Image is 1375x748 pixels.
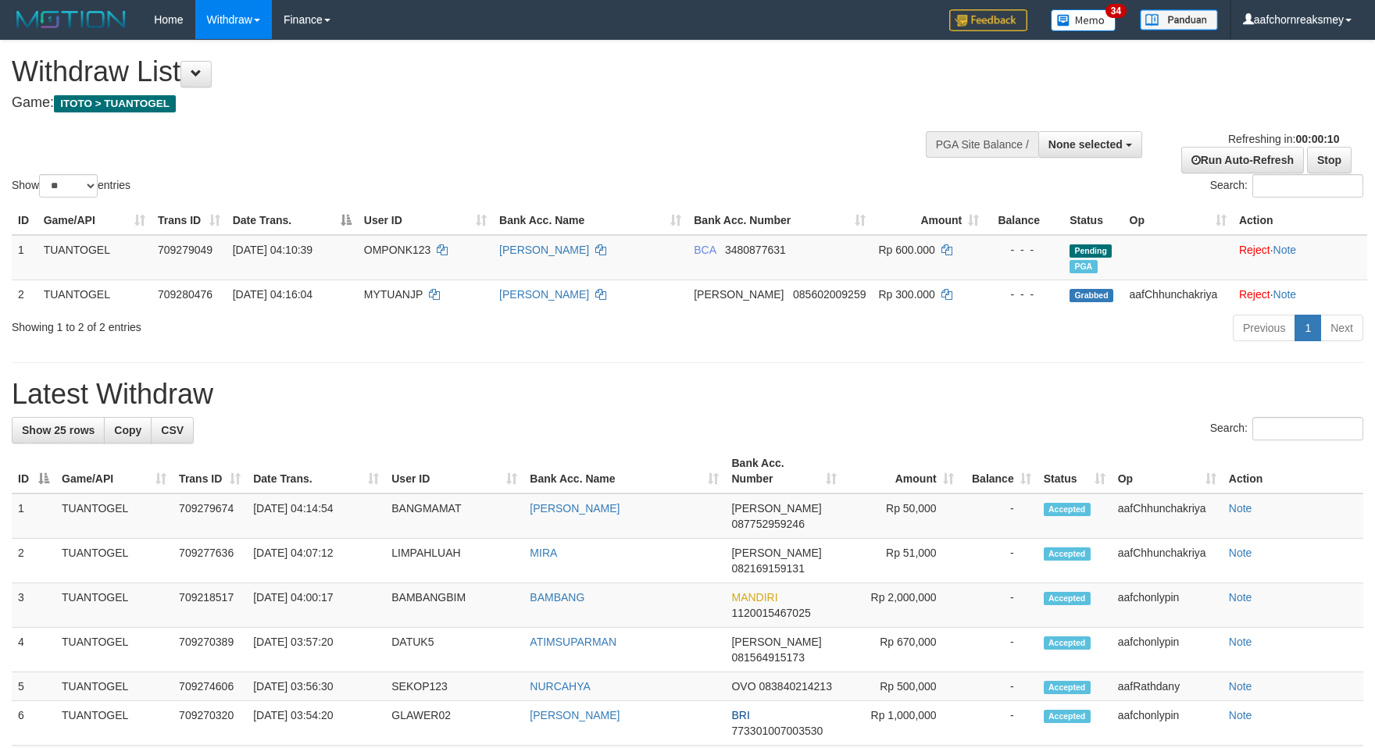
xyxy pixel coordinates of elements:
[1229,591,1252,604] a: Note
[385,628,523,672] td: DATUK5
[173,539,247,583] td: 709277636
[12,313,561,335] div: Showing 1 to 2 of 2 entries
[960,672,1037,701] td: -
[731,518,804,530] span: Copy 087752959246 to clipboard
[759,680,832,693] span: Copy 083840214213 to clipboard
[499,244,589,256] a: [PERSON_NAME]
[687,206,872,235] th: Bank Acc. Number: activate to sort column ascending
[173,583,247,628] td: 709218517
[55,672,173,701] td: TUANTOGEL
[12,235,37,280] td: 1
[1044,503,1091,516] span: Accepted
[530,680,591,693] a: NURCAHYA
[12,701,55,746] td: 6
[12,56,901,87] h1: Withdraw List
[1044,710,1091,723] span: Accepted
[1140,9,1218,30] img: panduan.png
[1210,174,1363,198] label: Search:
[1320,315,1363,341] a: Next
[1233,206,1367,235] th: Action
[1044,592,1091,605] span: Accepted
[173,672,247,701] td: 709274606
[37,206,152,235] th: Game/API: activate to sort column ascending
[12,539,55,583] td: 2
[1070,289,1113,302] span: Grabbed
[1210,417,1363,440] label: Search:
[227,206,358,235] th: Date Trans.: activate to sort column descending
[1063,206,1123,235] th: Status
[12,672,55,701] td: 5
[1223,449,1363,493] th: Action
[114,424,141,436] span: Copy
[37,280,152,308] td: TUANTOGEL
[1273,244,1297,256] a: Note
[1233,315,1295,341] a: Previous
[694,288,784,301] span: [PERSON_NAME]
[731,607,810,619] span: Copy 1120015467025 to clipboard
[926,131,1038,158] div: PGA Site Balance /
[385,672,523,701] td: SEKOP123
[55,493,173,539] td: TUANTOGEL
[151,417,194,443] a: CSV
[872,206,985,235] th: Amount: activate to sort column ascending
[731,502,821,515] span: [PERSON_NAME]
[104,417,152,443] a: Copy
[37,235,152,280] td: TUANTOGEL
[725,449,842,493] th: Bank Acc. Number: activate to sort column ascending
[731,562,804,575] span: Copy 082169159131 to clipboard
[1051,9,1116,31] img: Button%20Memo.svg
[991,287,1057,302] div: - - -
[247,701,385,746] td: [DATE] 03:54:20
[1252,174,1363,198] input: Search:
[1070,244,1112,258] span: Pending
[530,502,620,515] a: [PERSON_NAME]
[158,288,212,301] span: 709280476
[55,449,173,493] th: Game/API: activate to sort column ascending
[843,672,960,701] td: Rp 500,000
[1123,280,1233,308] td: aafChhunchakriya
[725,244,786,256] span: Copy 3480877631 to clipboard
[1229,636,1252,648] a: Note
[55,539,173,583] td: TUANTOGEL
[12,174,130,198] label: Show entries
[985,206,1063,235] th: Balance
[1295,315,1321,341] a: 1
[358,206,493,235] th: User ID: activate to sort column ascending
[960,583,1037,628] td: -
[1044,636,1091,650] span: Accepted
[960,449,1037,493] th: Balance: activate to sort column ascending
[991,242,1057,258] div: - - -
[1070,260,1097,273] span: Marked by aafchonlypin
[385,583,523,628] td: BAMBANGBIM
[1273,288,1297,301] a: Note
[843,628,960,672] td: Rp 670,000
[233,244,312,256] span: [DATE] 04:10:39
[1229,709,1252,721] a: Note
[1112,449,1223,493] th: Op: activate to sort column ascending
[530,547,557,559] a: MIRA
[385,449,523,493] th: User ID: activate to sort column ascending
[694,244,716,256] span: BCA
[12,628,55,672] td: 4
[530,636,616,648] a: ATIMSUPARMAN
[247,628,385,672] td: [DATE] 03:57:20
[1044,681,1091,694] span: Accepted
[39,174,98,198] select: Showentries
[247,583,385,628] td: [DATE] 04:00:17
[158,244,212,256] span: 709279049
[530,591,584,604] a: BAMBANG
[960,493,1037,539] td: -
[1037,449,1112,493] th: Status: activate to sort column ascending
[878,244,934,256] span: Rp 600.000
[12,206,37,235] th: ID
[1181,147,1304,173] a: Run Auto-Refresh
[55,701,173,746] td: TUANTOGEL
[1229,547,1252,559] a: Note
[960,539,1037,583] td: -
[731,591,777,604] span: MANDIRI
[1307,147,1352,173] a: Stop
[173,449,247,493] th: Trans ID: activate to sort column ascending
[731,725,823,737] span: Copy 773301007003530 to clipboard
[1123,206,1233,235] th: Op: activate to sort column ascending
[1112,583,1223,628] td: aafchonlypin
